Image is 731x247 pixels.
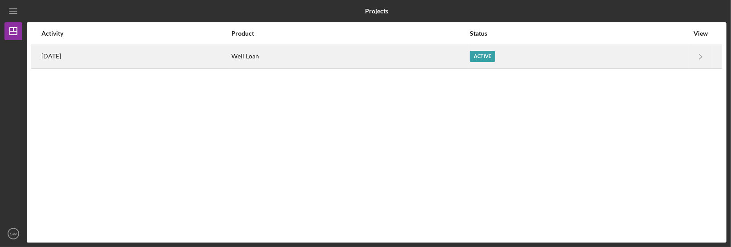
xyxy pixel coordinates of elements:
div: View [690,30,712,37]
b: Projects [365,8,388,15]
button: SW [4,225,22,243]
div: Active [470,51,495,62]
div: Product [231,30,469,37]
text: SW [10,231,17,236]
div: Status [470,30,689,37]
div: Well Loan [231,45,469,68]
time: 2025-08-15 16:47 [41,53,61,60]
div: Activity [41,30,230,37]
